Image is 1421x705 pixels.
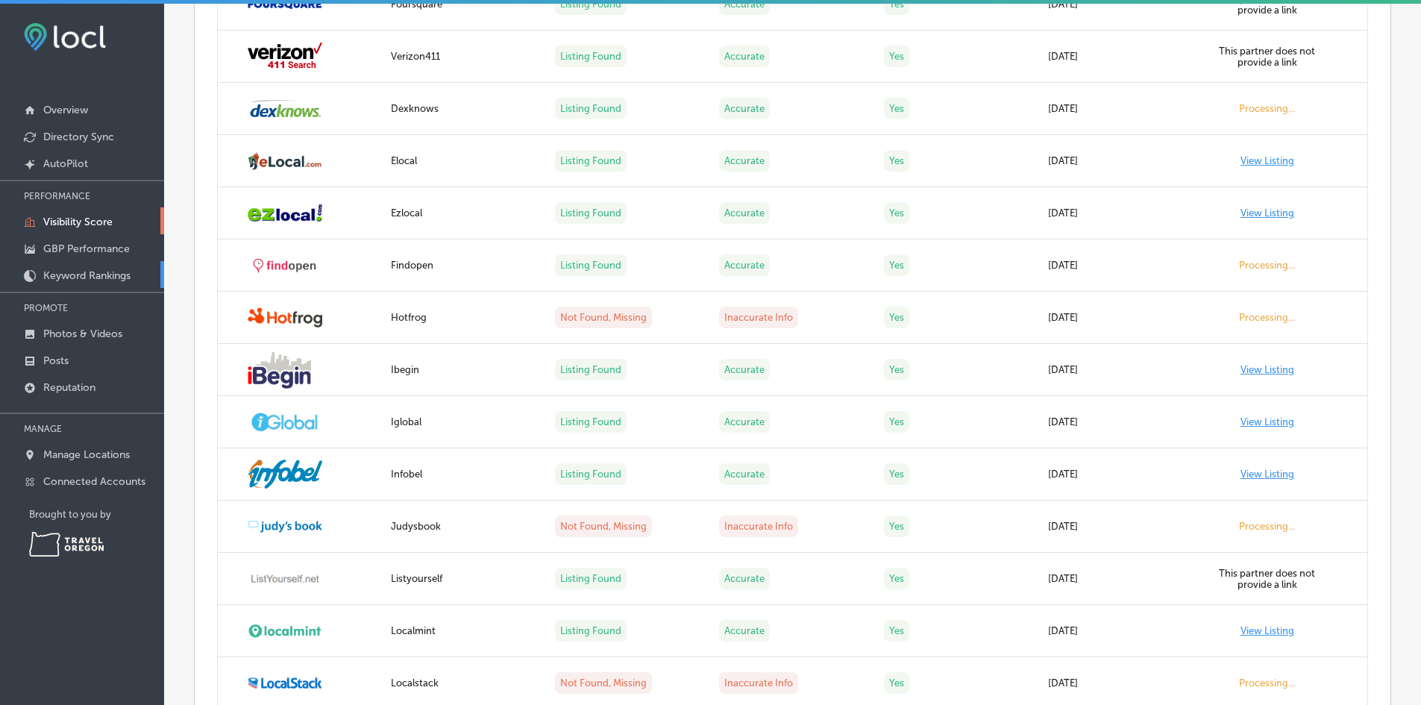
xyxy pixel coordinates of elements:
[555,46,627,67] label: Listing Found
[884,568,909,589] label: Yes
[1039,605,1203,657] td: [DATE]
[43,381,95,394] p: Reputation
[1039,501,1203,553] td: [DATE]
[555,516,652,537] label: Not Found, Missing
[555,202,627,224] label: Listing Found
[884,516,909,537] label: Yes
[1240,625,1294,636] a: View Listing
[43,269,131,282] p: Keyword Rankings
[43,475,145,488] p: Connected Accounts
[719,46,770,67] label: Accurate
[884,202,909,224] label: Yes
[719,463,770,485] label: Accurate
[24,23,106,51] img: fda3e92497d09a02dc62c9cd864e3231.png
[884,411,909,433] label: Yes
[391,207,537,219] div: Ezlocal
[248,151,322,171] img: elocal.png
[391,364,537,375] div: Ibegin
[884,254,909,276] label: Yes
[391,103,537,114] div: Dexknows
[884,620,909,642] label: Yes
[719,202,770,224] label: Accurate
[391,469,537,480] div: Infobel
[1240,155,1294,166] a: View Listing
[555,359,627,380] label: Listing Found
[719,98,770,119] label: Accurate
[1039,135,1203,187] td: [DATE]
[555,150,627,172] label: Listing Found
[248,571,322,586] img: listyourself.png
[884,463,909,485] label: Yes
[248,674,322,692] img: localstack.png
[719,254,770,276] label: Accurate
[43,242,130,255] p: GBP Performance
[248,98,322,119] img: dexknows.png
[391,677,537,689] div: Localstack
[555,254,627,276] label: Listing Found
[719,568,770,589] label: Accurate
[391,521,537,532] div: Judysbook
[719,150,770,172] label: Accurate
[719,359,770,380] label: Accurate
[555,672,652,694] label: Not Found, Missing
[391,155,537,166] div: Elocal
[43,157,88,170] p: AutoPilot
[248,307,322,329] img: hotfrog.png
[1039,187,1203,239] td: [DATE]
[248,410,322,433] img: iglobal.png
[884,672,909,694] label: Yes
[43,104,88,116] p: Overview
[391,260,537,271] div: Findopen
[1240,364,1294,375] a: View Listing
[248,623,322,639] img: localmint.png
[719,620,770,642] label: Accurate
[43,448,130,461] p: Manage Locations
[1239,260,1295,271] label: Processing...
[1039,448,1203,501] td: [DATE]
[248,351,311,389] img: ibegin.png
[555,307,652,328] label: Not Found, Missing
[555,568,627,589] label: Listing Found
[884,98,909,119] label: Yes
[1219,46,1315,68] label: This partner does not provide a link
[1039,292,1203,344] td: [DATE]
[43,354,69,367] p: Posts
[719,672,798,694] label: Inaccurate Info
[1039,239,1203,292] td: [DATE]
[248,203,322,224] img: ezlocal.png
[719,516,798,537] label: Inaccurate Info
[1240,416,1294,427] a: View Listing
[391,625,537,636] div: Localmint
[1039,31,1203,83] td: [DATE]
[29,509,164,520] p: Brought to you by
[1039,83,1203,135] td: [DATE]
[1239,103,1295,114] label: Processing...
[555,98,627,119] label: Listing Found
[884,46,909,67] label: Yes
[1239,521,1295,532] label: Processing...
[391,312,537,323] div: Hotfrog
[719,307,798,328] label: Inaccurate Info
[248,459,322,489] img: infobel.png
[248,518,322,534] img: judysbook.png
[391,573,537,584] div: Listyourself
[555,463,627,485] label: Listing Found
[1240,469,1294,480] a: View Listing
[43,131,114,143] p: Directory Sync
[1039,553,1203,605] td: [DATE]
[1239,312,1295,323] label: Processing...
[1219,568,1315,590] label: This partner does not provide a link
[884,307,909,328] label: Yes
[555,620,627,642] label: Listing Found
[1039,344,1203,396] td: [DATE]
[43,328,122,340] p: Photos & Videos
[248,43,322,70] img: verizon411.png
[555,411,627,433] label: Listing Found
[29,532,104,557] img: Travel Oregon
[719,411,770,433] label: Accurate
[1239,677,1295,689] label: Processing...
[43,216,113,228] p: Visibility Score
[1240,207,1294,219] a: View Listing
[884,359,909,380] label: Yes
[1039,396,1203,448] td: [DATE]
